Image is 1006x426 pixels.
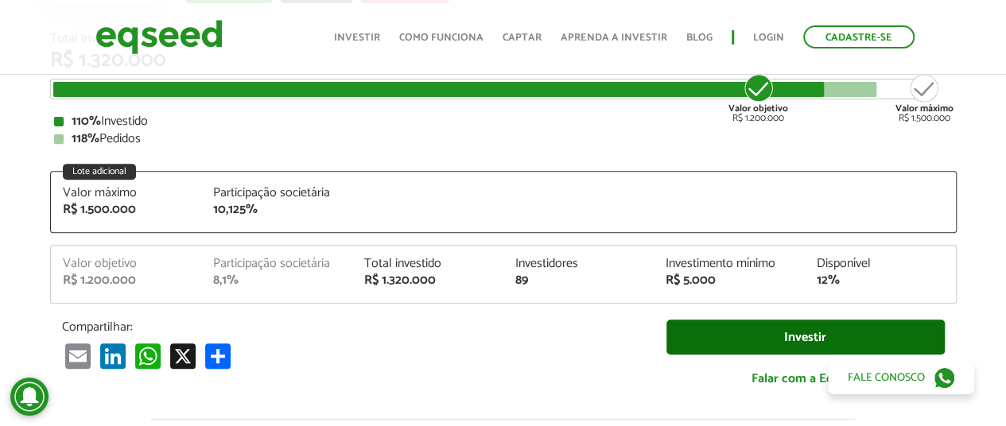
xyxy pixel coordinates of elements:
a: Email [62,343,94,369]
div: Lote adicional [63,164,136,180]
a: Investir [334,33,380,43]
div: 89 [515,274,642,287]
div: Investimento mínimo [666,258,793,270]
strong: 110% [72,110,101,132]
div: 10,125% [213,203,340,216]
div: Disponível [817,258,944,270]
div: R$ 1.200.000 [63,274,190,287]
a: WhatsApp [132,343,164,369]
a: Investir [666,319,945,355]
div: R$ 1.500.000 [63,203,190,216]
div: R$ 5.000 [666,274,793,287]
strong: 118% [72,128,99,149]
div: Investidores [515,258,642,270]
div: R$ 1.500.000 [895,72,954,123]
div: Valor máximo [63,187,190,199]
div: Valor objetivo [63,258,190,270]
div: Pedidos [54,133,953,145]
a: Falar com a EqSeed [666,362,945,395]
div: R$ 1.200.000 [728,72,788,123]
a: Captar [503,33,542,43]
div: Total investido [364,258,491,270]
strong: Valor objetivo [728,101,788,116]
div: 12% [817,274,944,287]
a: Fale conosco [828,361,974,394]
img: EqSeed [95,16,223,58]
div: 8,1% [213,274,340,287]
a: Blog [686,33,713,43]
a: Login [753,33,784,43]
strong: Valor máximo [895,101,954,116]
a: LinkedIn [97,343,129,369]
div: Participação societária [213,258,340,270]
a: Compartilhar [202,343,234,369]
a: Como funciona [399,33,484,43]
a: X [167,343,199,369]
div: Investido [54,115,953,128]
a: Cadastre-se [803,25,915,48]
div: R$ 1.320.000 [364,274,491,287]
p: Compartilhar: [62,319,643,335]
a: Aprenda a investir [561,33,667,43]
div: Participação societária [213,187,340,199]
